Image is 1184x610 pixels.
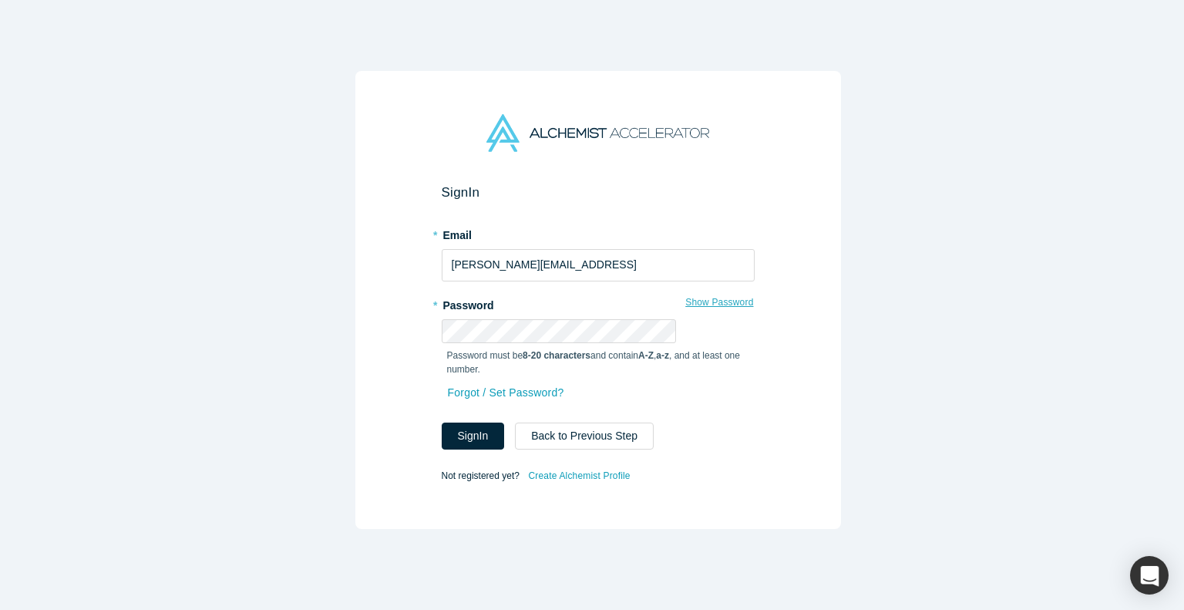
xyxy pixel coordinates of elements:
[527,466,631,486] a: Create Alchemist Profile
[447,379,565,406] a: Forgot / Set Password?
[684,292,754,312] button: Show Password
[523,350,590,361] strong: 8-20 characters
[442,292,755,314] label: Password
[515,423,654,450] button: Back to Previous Step
[447,349,749,376] p: Password must be and contain , , and at least one number.
[638,350,654,361] strong: A-Z
[442,423,505,450] button: SignIn
[656,350,669,361] strong: a-z
[442,470,520,481] span: Not registered yet?
[442,222,755,244] label: Email
[486,114,708,152] img: Alchemist Accelerator Logo
[442,184,755,201] h2: Sign In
